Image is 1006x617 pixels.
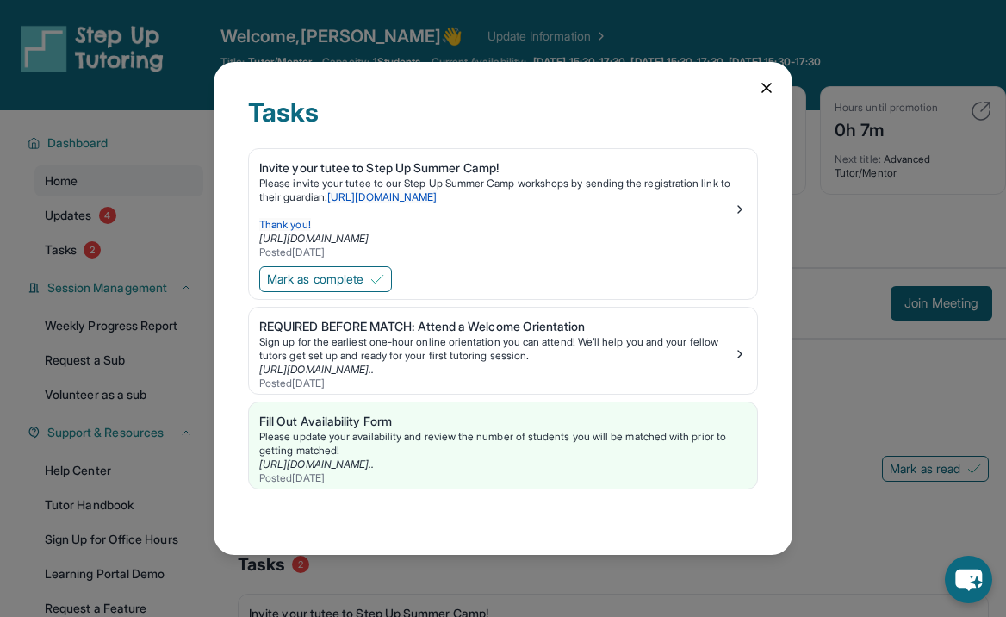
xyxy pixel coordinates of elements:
[249,308,757,394] a: REQUIRED BEFORE MATCH: Attend a Welcome OrientationSign up for the earliest one-hour online orien...
[259,471,747,485] div: Posted [DATE]
[259,232,369,245] a: [URL][DOMAIN_NAME]
[259,218,311,231] span: Thank you!
[249,149,757,263] a: Invite your tutee to Step Up Summer Camp!Please invite your tutee to our Step Up Summer Camp work...
[370,272,384,286] img: Mark as complete
[259,177,733,204] p: Please invite your tutee to our Step Up Summer Camp workshops by sending the registration link to...
[259,318,733,335] div: REQUIRED BEFORE MATCH: Attend a Welcome Orientation
[259,266,392,292] button: Mark as complete
[267,271,363,288] span: Mark as complete
[327,190,437,203] a: [URL][DOMAIN_NAME]
[259,335,733,363] div: Sign up for the earliest one-hour online orientation you can attend! We’ll help you and your fell...
[259,413,747,430] div: Fill Out Availability Form
[248,97,758,148] div: Tasks
[945,556,992,603] button: chat-button
[259,159,733,177] div: Invite your tutee to Step Up Summer Camp!
[249,402,757,489] a: Fill Out Availability FormPlease update your availability and review the number of students you w...
[259,246,733,259] div: Posted [DATE]
[259,458,374,471] a: [URL][DOMAIN_NAME]..
[259,430,747,458] div: Please update your availability and review the number of students you will be matched with prior ...
[259,377,733,390] div: Posted [DATE]
[259,363,374,376] a: [URL][DOMAIN_NAME]..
